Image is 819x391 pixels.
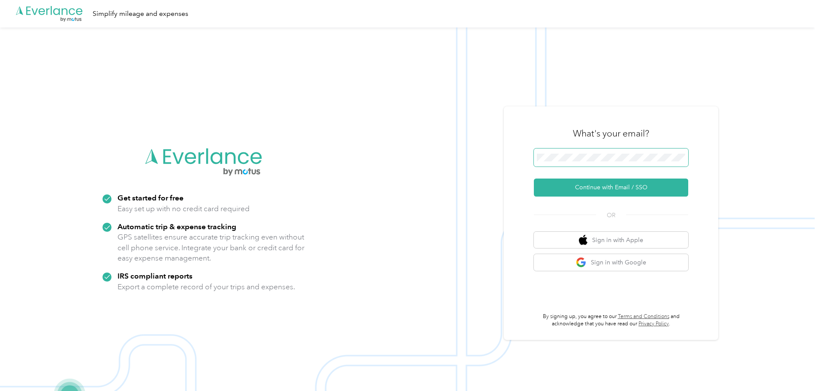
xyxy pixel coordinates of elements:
[534,313,688,328] p: By signing up, you agree to our and acknowledge that you have read our .
[117,232,305,264] p: GPS satellites ensure accurate trip tracking even without cell phone service. Integrate your bank...
[573,127,649,139] h3: What's your email?
[576,257,587,268] img: google logo
[117,222,236,231] strong: Automatic trip & expense tracking
[579,235,587,246] img: apple logo
[117,193,184,202] strong: Get started for free
[534,254,688,271] button: google logoSign in with Google
[534,179,688,197] button: Continue with Email / SSO
[618,313,669,320] a: Terms and Conditions
[117,203,250,214] p: Easy set up with no credit card required
[117,282,295,292] p: Export a complete record of your trips and expenses.
[638,321,669,327] a: Privacy Policy
[117,271,193,280] strong: IRS compliant reports
[534,232,688,249] button: apple logoSign in with Apple
[93,9,188,19] div: Simplify mileage and expenses
[596,211,626,220] span: OR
